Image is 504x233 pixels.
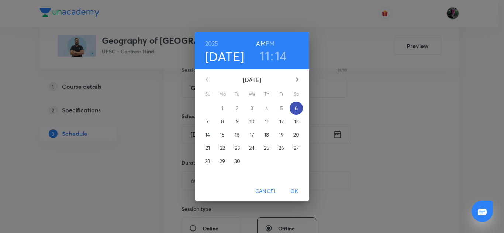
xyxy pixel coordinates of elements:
[283,184,306,198] button: OK
[275,141,288,155] button: 26
[286,187,303,196] span: OK
[245,91,259,98] span: We
[279,144,284,152] p: 26
[245,141,259,155] button: 24
[249,118,255,125] p: 10
[294,144,299,152] p: 27
[205,131,210,138] p: 14
[290,141,303,155] button: 27
[235,131,239,138] p: 16
[255,187,277,196] span: Cancel
[290,128,303,141] button: 20
[231,115,244,128] button: 9
[231,128,244,141] button: 16
[236,118,239,125] p: 9
[206,118,209,125] p: 7
[295,105,298,112] p: 6
[249,144,255,152] p: 24
[252,184,280,198] button: Cancel
[250,131,254,138] p: 17
[201,128,214,141] button: 14
[256,38,265,49] button: AM
[216,155,229,168] button: 29
[245,128,259,141] button: 17
[231,155,244,168] button: 30
[293,131,299,138] p: 20
[220,158,225,165] p: 29
[275,128,288,141] button: 19
[216,128,229,141] button: 15
[201,91,214,98] span: Su
[270,48,273,63] h3: :
[216,75,288,84] p: [DATE]
[260,115,273,128] button: 11
[220,131,225,138] p: 15
[264,144,269,152] p: 25
[290,115,303,128] button: 13
[201,155,214,168] button: 28
[220,144,225,152] p: 22
[216,91,229,98] span: Mo
[260,128,273,141] button: 18
[234,158,240,165] p: 30
[205,158,210,165] p: 28
[260,48,270,63] button: 11
[231,141,244,155] button: 23
[290,91,303,98] span: Sa
[266,38,275,49] button: PM
[245,115,259,128] button: 10
[205,49,244,64] button: [DATE]
[279,131,284,138] p: 19
[275,48,287,63] button: 14
[265,118,269,125] p: 11
[275,115,288,128] button: 12
[216,115,229,128] button: 8
[260,91,273,98] span: Th
[264,131,269,138] p: 18
[201,141,214,155] button: 21
[206,144,210,152] p: 21
[216,141,229,155] button: 22
[235,144,240,152] p: 23
[221,118,224,125] p: 8
[260,141,273,155] button: 25
[231,91,244,98] span: Tu
[279,118,284,125] p: 12
[205,38,218,49] button: 2025
[275,91,288,98] span: Fr
[201,115,214,128] button: 7
[290,102,303,115] button: 6
[294,118,298,125] p: 13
